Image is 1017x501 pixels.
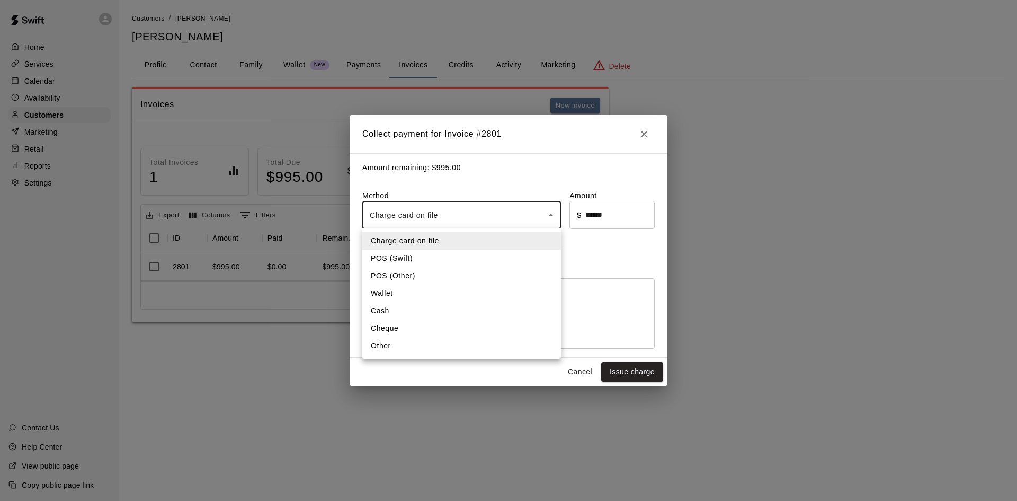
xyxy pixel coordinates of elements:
li: Wallet [362,285,561,302]
li: POS (Swift) [362,250,561,267]
li: Cheque [362,320,561,337]
li: Cash [362,302,561,320]
li: POS (Other) [362,267,561,285]
li: Charge card on file [362,232,561,250]
li: Other [362,337,561,355]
